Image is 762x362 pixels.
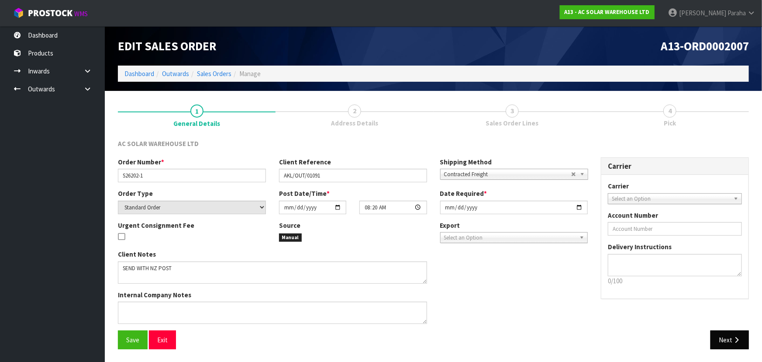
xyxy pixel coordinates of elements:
label: Export [440,221,460,230]
span: AC SOLAR WAREHOUSE LTD [118,139,199,148]
button: Exit [149,331,176,349]
span: General Details [173,119,220,128]
input: Account Number [608,222,742,236]
span: A13-ORD0002007 [661,38,749,53]
span: 1 [190,104,203,118]
label: Order Number [118,157,164,167]
label: Client Notes [118,250,156,259]
label: Delivery Instructions [608,242,672,251]
label: Shipping Method [440,157,492,167]
input: Client Reference [279,169,427,182]
button: Next [710,331,749,349]
a: Outwards [162,70,189,78]
label: Source [279,221,300,230]
label: Date Required [440,189,487,198]
label: Order Type [118,189,153,198]
label: Post Date/Time [279,189,330,198]
span: Manage [239,70,261,78]
span: Edit Sales Order [118,38,216,53]
img: cube-alt.png [13,7,24,18]
span: Sales Order Lines [486,118,539,128]
span: Contracted Freight [444,169,571,180]
label: Client Reference [279,157,331,167]
span: Select an Option [444,233,576,243]
span: Paraha [728,9,746,17]
small: WMS [74,10,88,18]
label: Account Number [608,211,658,220]
label: Internal Company Notes [118,290,191,299]
a: Sales Orders [197,70,231,78]
a: Dashboard [124,70,154,78]
span: General Details [118,132,749,356]
h3: Carrier [608,162,742,171]
span: Pick [664,118,676,128]
span: ProStock [28,7,72,19]
span: 2 [348,104,361,118]
span: Manual [279,233,302,242]
strong: A13 - AC SOLAR WAREHOUSE LTD [565,8,650,16]
span: Save [126,336,139,344]
label: Carrier [608,181,629,191]
input: Order Number [118,169,266,182]
span: [PERSON_NAME] [679,9,726,17]
button: Save [118,331,148,349]
span: 3 [506,104,519,118]
span: Select an Option [612,194,730,204]
a: A13 - AC SOLAR WAREHOUSE LTD [560,5,655,19]
span: Address Details [331,118,378,128]
label: Urgent Consignment Fee [118,221,194,230]
span: 4 [663,104,676,118]
p: 0/100 [608,276,742,285]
